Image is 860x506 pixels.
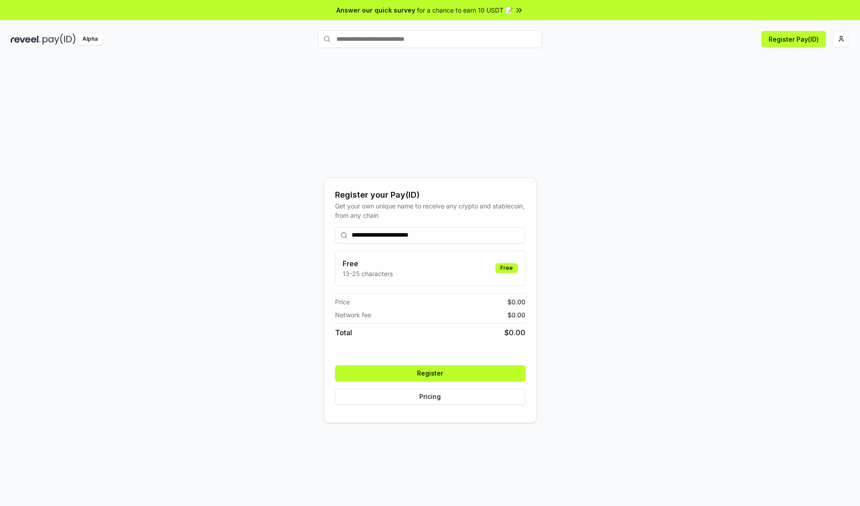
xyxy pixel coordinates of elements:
[335,310,371,320] span: Network fee
[77,34,103,45] div: Alpha
[507,297,525,307] span: $ 0.00
[335,297,350,307] span: Price
[507,310,525,320] span: $ 0.00
[335,389,525,405] button: Pricing
[343,269,393,278] p: 13-25 characters
[335,365,525,381] button: Register
[761,31,826,47] button: Register Pay(ID)
[11,34,41,45] img: reveel_dark
[495,263,518,273] div: Free
[43,34,76,45] img: pay_id
[343,258,393,269] h3: Free
[335,201,525,220] div: Get your own unique name to receive any crypto and stablecoin, from any chain
[417,5,513,15] span: for a chance to earn 10 USDT 📝
[504,327,525,338] span: $ 0.00
[335,327,352,338] span: Total
[335,189,525,201] div: Register your Pay(ID)
[336,5,415,15] span: Answer our quick survey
